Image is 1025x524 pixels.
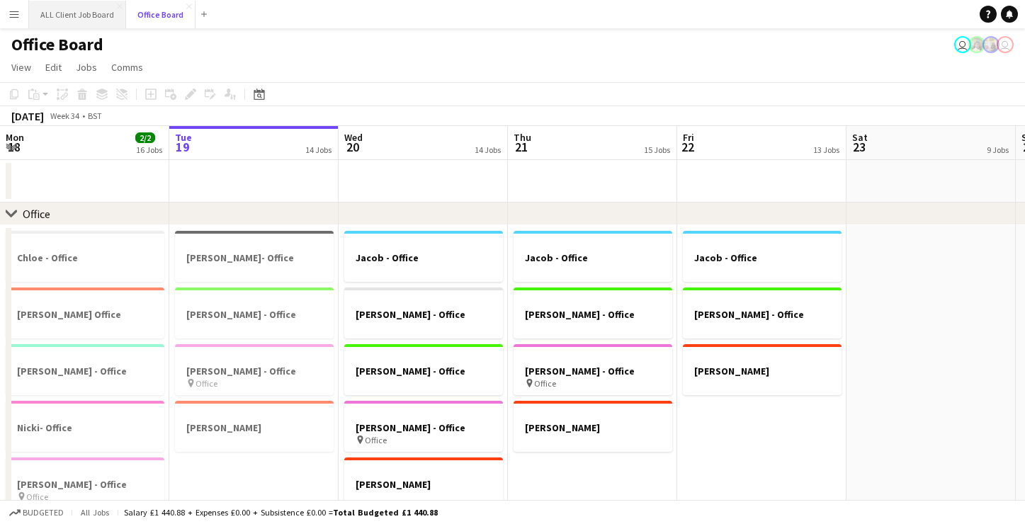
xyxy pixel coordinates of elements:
div: Salary £1 440.88 + Expenses £0.00 + Subsistence £0.00 = [124,507,438,518]
button: ALL Client Job Board [29,1,126,28]
span: Budgeted [23,508,64,518]
h1: Office Board [11,34,103,55]
div: 13 Jobs [813,144,839,155]
h3: Jacob - Office [344,251,503,264]
h3: [PERSON_NAME] - Office [514,365,672,377]
span: 2/2 [135,132,155,143]
span: View [11,61,31,74]
h3: [PERSON_NAME] Office [6,308,164,321]
h3: [PERSON_NAME]- Office [175,251,334,264]
span: 21 [511,139,531,155]
div: [PERSON_NAME] [175,401,334,452]
a: Comms [106,58,149,76]
div: [DATE] [11,109,44,123]
h3: [PERSON_NAME] - Office [344,308,503,321]
h3: [PERSON_NAME] - Office [175,365,334,377]
app-job-card: [PERSON_NAME] - Office [6,344,164,395]
span: Comms [111,61,143,74]
app-job-card: [PERSON_NAME] - Office [175,287,334,338]
span: Office [196,378,217,389]
span: 23 [850,139,868,155]
div: Office [23,207,50,221]
div: BST [88,110,102,121]
h3: [PERSON_NAME] - Office [514,308,672,321]
h3: [PERSON_NAME] - Office [175,308,334,321]
span: Office [534,378,556,389]
app-user-avatar: Sarah Lawani [968,36,985,53]
span: Thu [514,131,531,144]
app-job-card: [PERSON_NAME] - Office [344,344,503,395]
div: [PERSON_NAME] - Office [344,287,503,338]
span: All jobs [78,507,112,518]
span: 22 [681,139,694,155]
h3: [PERSON_NAME] [514,421,672,434]
app-job-card: [PERSON_NAME] Office [6,287,164,338]
h3: [PERSON_NAME] - Office [6,478,164,491]
app-user-avatar: Daniella Rocuzzi [954,36,971,53]
div: 14 Jobs [475,144,501,155]
span: Jobs [76,61,97,74]
app-job-card: Jacob - Office [514,231,672,282]
app-job-card: Nicki- Office [6,401,164,452]
a: Jobs [70,58,103,76]
span: Sat [852,131,868,144]
h3: [PERSON_NAME] - Office [6,365,164,377]
h3: [PERSON_NAME] - Office [344,365,503,377]
h3: [PERSON_NAME] [344,478,503,491]
app-job-card: Chloe - Office [6,231,164,282]
app-job-card: [PERSON_NAME]- Office [175,231,334,282]
span: Edit [45,61,62,74]
span: Week 34 [47,110,82,121]
app-job-card: [PERSON_NAME] - Office Office [514,344,672,395]
div: 9 Jobs [987,144,1009,155]
span: Wed [344,131,363,144]
span: Office [26,491,48,502]
div: [PERSON_NAME] [344,457,503,508]
h3: [PERSON_NAME] [175,421,334,434]
span: Total Budgeted £1 440.88 [333,507,438,518]
h3: Chloe - Office [6,251,164,264]
h3: Jacob - Office [514,251,672,264]
span: Tue [175,131,192,144]
button: Budgeted [7,505,66,520]
app-job-card: Jacob - Office [344,231,503,282]
h3: Nicki- Office [6,421,164,434]
app-job-card: [PERSON_NAME] - Office Office [175,344,334,395]
h3: [PERSON_NAME] [683,365,842,377]
span: 19 [173,139,192,155]
span: Fri [683,131,694,144]
span: Mon [6,131,24,144]
div: Jacob - Office [683,231,842,282]
span: Office [365,435,387,445]
app-job-card: [PERSON_NAME] - Office [683,287,842,338]
div: 15 Jobs [644,144,670,155]
button: Office Board [126,1,196,28]
app-job-card: [PERSON_NAME] - Office Office [6,457,164,508]
h3: [PERSON_NAME] - Office [344,421,503,434]
app-job-card: [PERSON_NAME] - Office Office [344,401,503,452]
div: 14 Jobs [305,144,332,155]
a: Edit [40,58,67,76]
app-job-card: [PERSON_NAME] - Office [514,287,672,338]
span: 20 [342,139,363,155]
app-job-card: [PERSON_NAME] [683,344,842,395]
app-user-avatar: Nicki Neale [982,36,999,53]
span: 18 [4,139,24,155]
app-job-card: [PERSON_NAME] [514,401,672,452]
